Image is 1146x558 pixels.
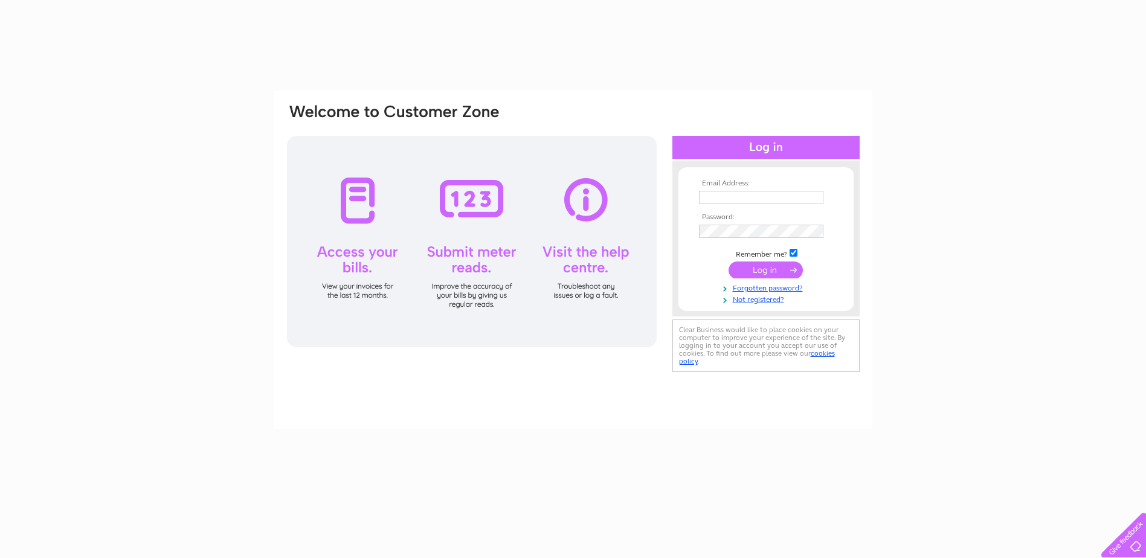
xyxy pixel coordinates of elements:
[679,349,835,365] a: cookies policy
[696,247,836,259] td: Remember me?
[696,179,836,188] th: Email Address:
[672,319,860,372] div: Clear Business would like to place cookies on your computer to improve your experience of the sit...
[699,293,836,304] a: Not registered?
[696,213,836,222] th: Password:
[729,261,803,278] input: Submit
[699,281,836,293] a: Forgotten password?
